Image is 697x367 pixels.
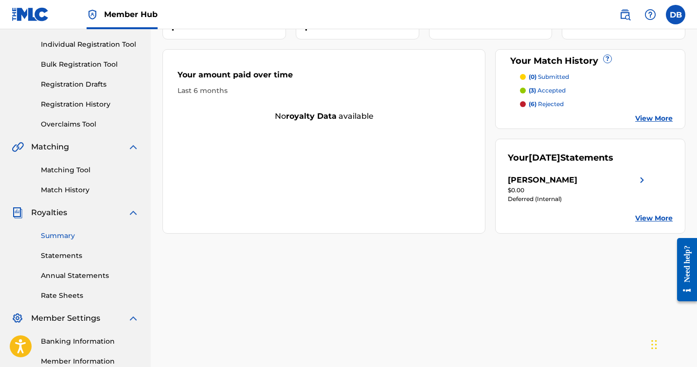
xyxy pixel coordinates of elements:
iframe: Chat Widget [648,320,697,367]
iframe: Resource Center [670,231,697,309]
div: Help [641,5,660,24]
p: submitted [529,73,569,81]
a: Statements [41,251,139,261]
div: [PERSON_NAME] [508,174,577,186]
span: (6) [529,100,536,108]
img: MLC Logo [12,7,49,21]
img: search [619,9,631,20]
div: User Menu [666,5,685,24]
img: right chevron icon [636,174,648,186]
a: View More [635,113,673,124]
span: Member Hub [104,9,158,20]
div: $0.00 [508,186,648,195]
div: Drag [651,330,657,359]
strong: royalty data [286,111,337,121]
a: Bulk Registration Tool [41,59,139,70]
img: Matching [12,141,24,153]
img: expand [127,141,139,153]
a: Overclaims Tool [41,119,139,129]
p: accepted [529,86,566,95]
img: Royalties [12,207,23,219]
a: Registration Drafts [41,79,139,90]
span: Matching [31,141,69,153]
a: Public Search [615,5,635,24]
div: Your Statements [508,151,613,165]
a: Annual Statements [41,271,139,281]
span: (0) [529,73,536,80]
a: (3) accepted [520,86,673,95]
img: help [644,9,656,20]
span: (3) [529,87,536,94]
a: Banking Information [41,336,139,347]
a: [PERSON_NAME]right chevron icon$0.00Deferred (Internal) [508,174,648,203]
img: Top Rightsholder [87,9,98,20]
a: Rate Sheets [41,291,139,301]
p: rejected [529,100,564,109]
a: Individual Registration Tool [41,39,139,50]
a: Match History [41,185,139,195]
span: Royalties [31,207,67,219]
a: Matching Tool [41,165,139,175]
a: View More [635,213,673,223]
div: No available [163,110,485,122]
a: Summary [41,231,139,241]
div: Deferred (Internal) [508,195,648,203]
a: Member Information [41,356,139,367]
img: Member Settings [12,312,23,324]
a: (0) submitted [520,73,673,81]
span: [DATE] [529,152,560,163]
a: Registration History [41,99,139,110]
img: expand [127,207,139,219]
div: Last 6 months [178,86,470,96]
span: Member Settings [31,312,100,324]
span: ? [604,55,611,63]
a: (6) rejected [520,100,673,109]
div: Your amount paid over time [178,69,470,86]
div: Your Match History [508,55,673,68]
img: expand [127,312,139,324]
